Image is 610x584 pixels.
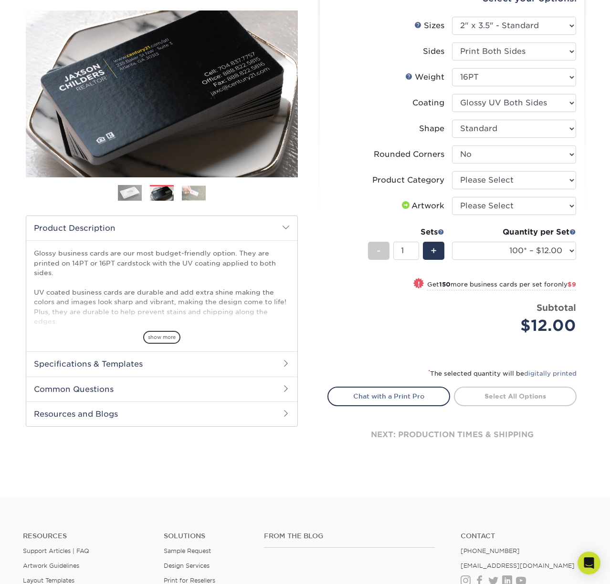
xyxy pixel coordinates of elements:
span: - [377,244,381,258]
div: $12.00 [459,314,576,337]
h2: Specifications & Templates [26,351,297,376]
div: Rounded Corners [374,149,444,160]
span: $9 [568,281,576,288]
a: Design Services [164,562,210,569]
div: Open Intercom Messenger [578,552,600,574]
small: The selected quantity will be [428,370,577,377]
a: Print for Resellers [164,577,215,584]
span: ! [418,279,420,289]
div: Artwork [400,200,444,212]
span: only [554,281,576,288]
h4: Solutions [164,532,250,540]
a: [EMAIL_ADDRESS][DOMAIN_NAME] [461,562,575,569]
a: Chat with a Print Pro [327,387,450,406]
h2: Resources and Blogs [26,401,297,426]
p: Glossy business cards are our most budget-friendly option. They are printed on 14PT or 16PT cards... [34,248,290,375]
img: Business Cards 01 [118,181,142,205]
h4: Resources [23,532,149,540]
div: Product Category [372,174,444,186]
strong: 150 [439,281,451,288]
h4: From the Blog [264,532,435,540]
div: Sizes [414,20,444,31]
span: show more [143,331,180,344]
img: Business Cards 03 [182,185,206,200]
a: [PHONE_NUMBER] [461,547,520,554]
a: Sample Request [164,547,211,554]
a: Support Articles | FAQ [23,547,89,554]
img: Business Cards 02 [150,185,174,202]
div: Quantity per Set [452,226,576,238]
div: Shape [419,123,444,134]
div: Weight [405,72,444,83]
a: Contact [461,532,587,540]
small: Get more business cards per set for [427,281,576,290]
h2: Common Questions [26,377,297,401]
h2: Product Description [26,216,297,240]
div: next: production times & shipping [327,406,577,463]
a: Select All Options [454,387,577,406]
span: + [431,244,437,258]
div: Sets [368,226,444,238]
strong: Subtotal [536,302,576,313]
div: Coating [412,97,444,109]
a: digitally printed [524,370,577,377]
div: Sides [423,46,444,57]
